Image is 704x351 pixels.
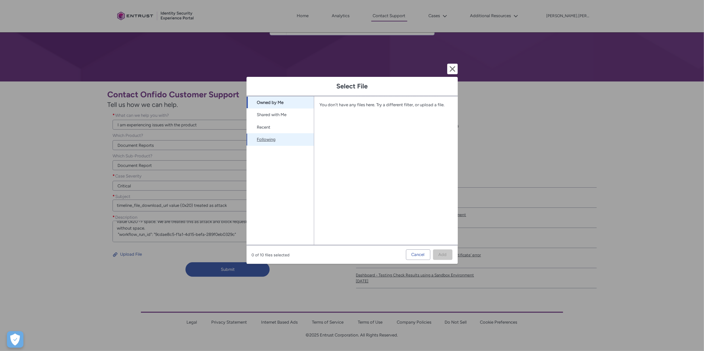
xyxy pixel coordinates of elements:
[252,249,290,258] span: 0 of 10 files selected
[674,321,704,351] iframe: Qualified Messenger
[247,133,314,146] a: Following
[433,249,453,260] button: Add
[7,331,23,348] div: Cookie Preferences
[7,331,23,348] button: Open Preferences
[252,82,453,90] h1: Select File
[247,109,314,121] a: Shared with Me
[247,96,314,109] a: Owned by Me
[247,121,314,134] a: Recent
[406,249,430,260] button: Cancel
[412,250,425,260] span: Cancel
[319,102,447,108] div: You don't have any files here. Try a different filter, or upload a file.
[447,64,458,74] button: Cancel and close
